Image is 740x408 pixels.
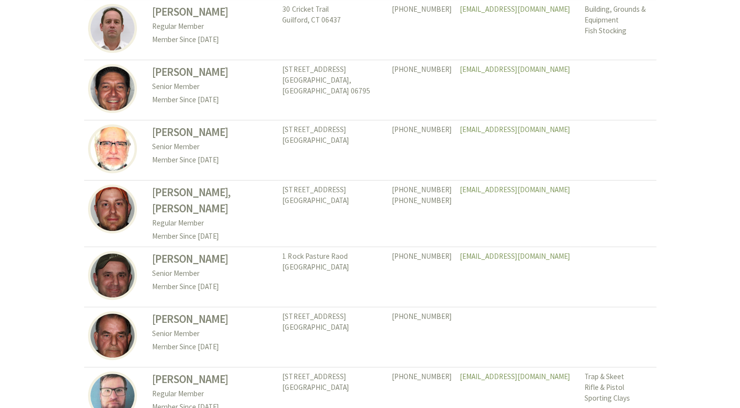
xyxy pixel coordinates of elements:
[152,327,275,340] p: Senior Member
[152,154,275,167] p: Member Since [DATE]
[152,140,275,154] p: Senior Member
[152,124,275,140] h3: [PERSON_NAME]
[278,120,388,181] td: [STREET_ADDRESS] [GEOGRAPHIC_DATA]
[388,60,456,120] td: [PHONE_NUMBER]
[388,120,456,181] td: [PHONE_NUMBER]
[278,181,388,247] td: [STREET_ADDRESS] [GEOGRAPHIC_DATA]
[88,4,137,53] img: Raymond Butti
[152,387,275,401] p: Regular Member
[152,267,275,280] p: Senior Member
[460,185,570,194] a: [EMAIL_ADDRESS][DOMAIN_NAME]
[460,125,570,134] a: [EMAIL_ADDRESS][DOMAIN_NAME]
[152,184,275,217] h3: [PERSON_NAME], [PERSON_NAME]
[152,311,275,327] h3: [PERSON_NAME]
[152,280,275,294] p: Member Since [DATE]
[152,340,275,354] p: Member Since [DATE]
[388,307,456,367] td: [PHONE_NUMBER]
[88,124,137,173] img: Robert Caporale
[152,4,275,20] h3: [PERSON_NAME]
[152,64,275,80] h3: [PERSON_NAME]
[88,251,137,300] img: Gerald Carden
[152,217,275,230] p: Regular Member
[460,4,570,14] a: [EMAIL_ADDRESS][DOMAIN_NAME]
[152,80,275,93] p: Senior Member
[278,307,388,367] td: [STREET_ADDRESS] [GEOGRAPHIC_DATA]
[88,184,137,233] img: Peter Carden
[278,247,388,307] td: 1 Rock Pasture Raod [GEOGRAPHIC_DATA]
[88,311,137,360] img: Peter Carden
[152,230,275,243] p: Member Since [DATE]
[152,371,275,387] h3: [PERSON_NAME]
[460,251,570,261] a: [EMAIL_ADDRESS][DOMAIN_NAME]
[152,93,275,107] p: Member Since [DATE]
[388,181,456,247] td: [PHONE_NUMBER] [PHONE_NUMBER]
[460,65,570,74] a: [EMAIL_ADDRESS][DOMAIN_NAME]
[88,64,137,113] img: Valerio Capobianco
[278,60,388,120] td: [STREET_ADDRESS] [GEOGRAPHIC_DATA], [GEOGRAPHIC_DATA] 06795
[388,247,456,307] td: [PHONE_NUMBER]
[460,372,570,381] a: [EMAIL_ADDRESS][DOMAIN_NAME]
[152,33,275,46] p: Member Since [DATE]
[152,251,275,267] h3: [PERSON_NAME]
[152,20,275,33] p: Regular Member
